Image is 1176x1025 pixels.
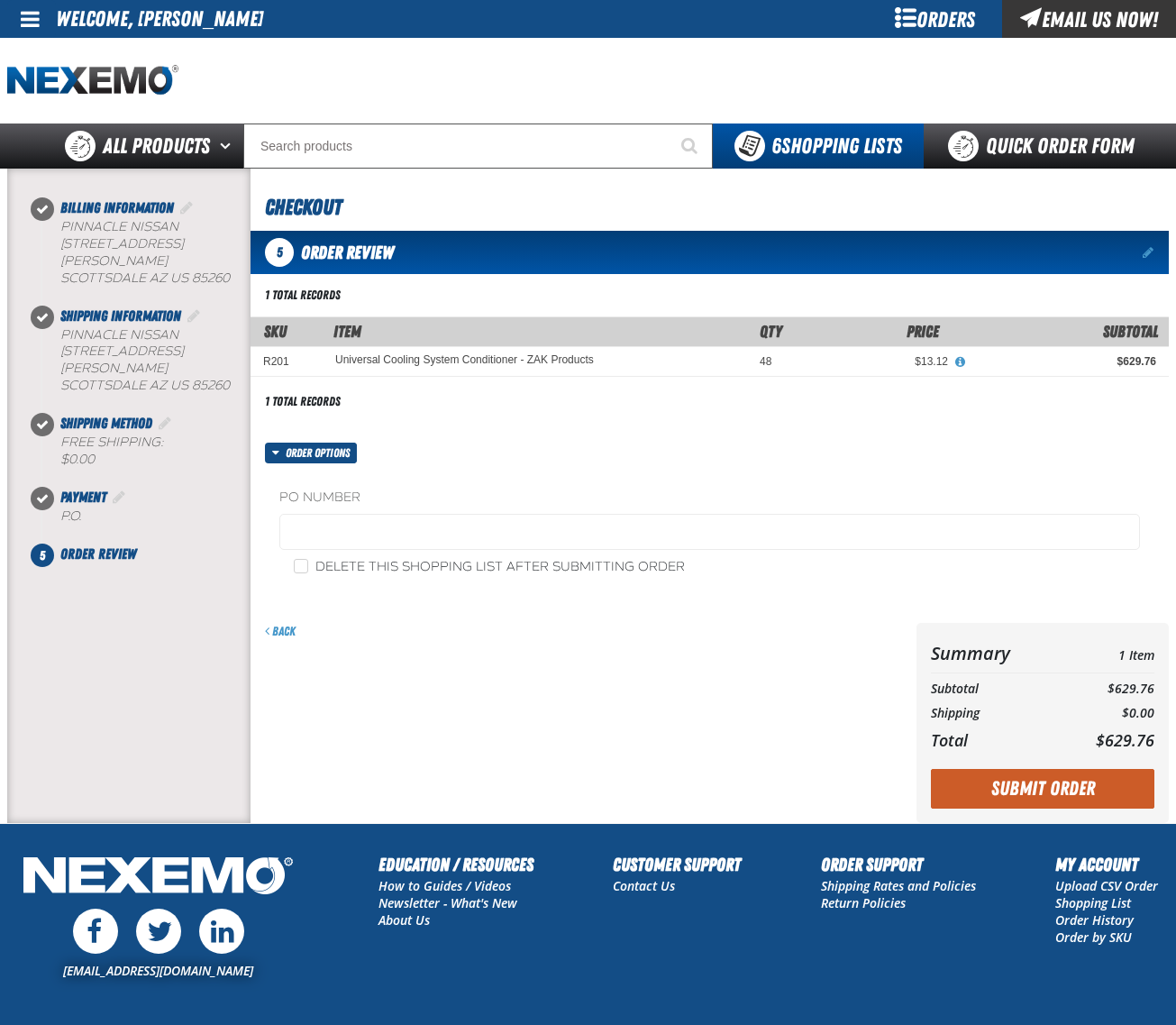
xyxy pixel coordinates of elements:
[378,851,533,878] h2: Education / Resources
[378,911,430,929] a: About Us
[1055,877,1158,894] a: Upload CSV Order
[1143,246,1156,259] a: Edit items
[265,393,341,410] div: 1 total records
[760,322,782,341] span: Qty
[613,877,675,894] a: Contact Us
[265,238,294,267] span: 5
[1060,701,1154,726] td: $0.00
[378,877,511,894] a: How to Guides / Videos
[265,624,296,638] a: Back
[821,894,906,911] a: Return Policies
[243,124,713,169] input: Search
[156,415,174,432] a: Edit Shipping Method
[7,65,178,96] img: Nexemo logo
[1055,894,1131,911] a: Shopping List
[42,197,251,306] li: Billing Information. Step 1 of 5. Completed
[294,559,685,576] label: Delete this shopping list after submitting order
[60,545,136,563] span: Order Review
[29,197,251,565] nav: Checkout steps. Current step is Order Review. Step 5 of 5
[60,343,184,376] span: [STREET_ADDRESS][PERSON_NAME]
[214,124,243,169] button: Open All Products pages
[948,354,971,371] button: View All Prices for Universal Cooling System Conditioner - ZAK Products
[60,219,178,234] span: Pinnacle Nissan
[60,378,146,393] span: SCOTTSDALE
[31,544,54,567] span: 5
[931,769,1154,809] button: Submit Order
[192,270,230,286] bdo: 85260
[286,443,357,463] span: Order options
[265,287,341,304] div: 1 total records
[279,490,1140,507] label: PO Number
[42,413,251,487] li: Shipping Method. Step 3 of 5. Completed
[60,452,95,467] strong: $0.00
[60,307,181,325] span: Shipping Information
[110,489,128,506] a: Edit Payment
[42,487,251,544] li: Payment. Step 4 of 5. Completed
[821,877,976,894] a: Shipping Rates and Policies
[378,894,517,911] a: Newsletter - What's New
[1055,851,1158,878] h2: My Account
[150,270,167,286] span: AZ
[907,322,939,341] span: Price
[668,124,713,169] button: Start Searching
[192,378,230,393] bdo: 85260
[185,307,203,325] a: Edit Shipping Information
[1060,677,1154,701] td: $629.76
[931,637,1060,669] th: Summary
[771,133,781,159] strong: 6
[251,347,323,377] td: R201
[771,133,902,159] span: Shopping Lists
[7,65,178,96] a: Home
[797,354,948,369] div: $13.12
[931,726,1060,755] th: Total
[1096,729,1154,751] span: $629.76
[613,851,741,878] h2: Customer Support
[60,489,106,506] span: Payment
[931,677,1060,701] th: Subtotal
[924,124,1168,169] a: Quick Order Form
[301,242,394,263] span: Order Review
[60,435,251,469] div: Free Shipping:
[1055,929,1132,946] a: Order by SKU
[265,195,342,220] span: Checkout
[60,508,251,526] div: P.O.
[1055,911,1134,929] a: Order History
[713,124,924,169] button: You have 6 Shopping Lists. Open to view details
[60,327,178,343] span: Pinnacle Nissan
[18,851,298,904] img: Nexemo Logo
[265,443,357,463] button: Order options
[170,270,188,286] span: US
[60,270,146,286] span: SCOTTSDALE
[60,199,174,216] span: Billing Information
[170,378,188,393] span: US
[1103,322,1158,341] span: Subtotal
[60,236,184,269] span: [STREET_ADDRESS][PERSON_NAME]
[42,544,251,565] li: Order Review. Step 5 of 5. Not Completed
[821,851,976,878] h2: Order Support
[103,130,210,162] span: All Products
[760,355,771,368] span: 48
[931,701,1060,726] th: Shipping
[973,354,1156,369] div: $629.76
[1060,637,1154,669] td: 1 Item
[178,199,196,216] a: Edit Billing Information
[42,306,251,414] li: Shipping Information. Step 2 of 5. Completed
[333,322,361,341] span: Item
[264,322,287,341] a: SKU
[150,378,167,393] span: AZ
[335,354,594,367] a: Universal Cooling System Conditioner - ZAK Products
[63,962,253,979] a: [EMAIL_ADDRESS][DOMAIN_NAME]
[294,559,308,573] input: Delete this shopping list after submitting order
[60,415,152,432] span: Shipping Method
